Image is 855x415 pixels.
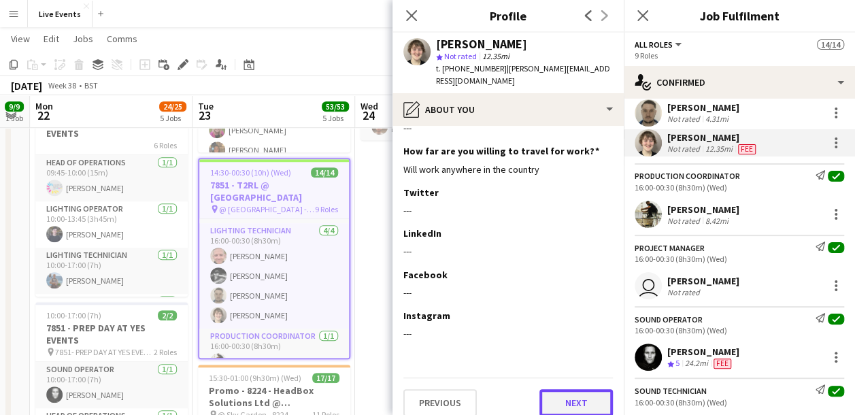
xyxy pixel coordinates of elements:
[35,362,188,408] app-card-role: Sound Operator1/110:00-17:00 (7h)[PERSON_NAME]
[403,269,448,281] h3: Facebook
[107,33,137,45] span: Comms
[311,167,338,178] span: 14/14
[624,7,855,24] h3: Job Fulfilment
[361,100,378,112] span: Wed
[199,329,349,375] app-card-role: Production Coordinator1/116:00-00:30 (8h30m)[PERSON_NAME]
[436,63,507,73] span: t. [PHONE_NUMBER]
[312,373,339,383] span: 17/17
[403,327,613,339] div: ---
[358,107,378,123] span: 24
[35,100,53,112] span: Mon
[198,100,214,112] span: Tue
[703,114,731,124] div: 4.31mi
[436,38,527,50] div: [PERSON_NAME]
[635,182,844,193] div: 16:00-00:30 (8h30m) (Wed)
[635,50,844,61] div: 9 Roles
[403,227,441,239] h3: LinkedIn
[403,204,613,216] div: ---
[635,325,844,335] div: 16:00-00:30 (8h30m) (Wed)
[635,171,740,181] div: Production Coordinator
[635,243,705,253] div: Project Manager
[198,97,350,163] app-card-role: Project Manager2/213:30-01:00 (11h30m)[PERSON_NAME][PERSON_NAME]
[392,7,624,24] h3: Profile
[403,286,613,299] div: ---
[11,79,42,93] div: [DATE]
[403,122,613,134] div: ---
[67,30,99,48] a: Jobs
[436,63,610,86] span: | [PERSON_NAME][EMAIL_ADDRESS][DOMAIN_NAME]
[35,155,188,201] app-card-role: Head of Operations1/109:45-10:00 (15m)[PERSON_NAME]
[714,359,731,369] span: Fee
[35,95,188,297] app-job-card: 09:45-17:00 (7h15m)5/68224 - PREP DAY AT YES EVENTS6 RolesHead of Operations1/109:45-10:00 (15m)[...
[635,397,844,408] div: 16:00-00:30 (8h30m) (Wed)
[711,358,734,369] div: Crew has different fees then in role
[635,254,844,264] div: 16:00-00:30 (8h30m) (Wed)
[403,145,599,157] h3: How far are you willing to travel for work?
[667,346,739,358] div: [PERSON_NAME]
[703,216,731,226] div: 8.42mi
[158,310,177,320] span: 2/2
[44,33,59,45] span: Edit
[209,373,301,383] span: 15:30-01:00 (9h30m) (Wed)
[635,39,684,50] button: All roles
[28,1,93,27] button: Live Events
[667,287,703,297] div: Not rated
[45,80,79,90] span: Week 38
[315,204,338,214] span: 9 Roles
[160,113,186,123] div: 5 Jobs
[84,80,98,90] div: BST
[703,144,735,154] div: 12.35mi
[35,322,188,346] h3: 7851 - PREP DAY AT YES EVENTS
[35,248,188,294] app-card-role: Lighting Technician1/110:00-17:00 (7h)[PERSON_NAME]
[154,140,177,150] span: 6 Roles
[635,314,703,325] div: Sound Operator
[46,310,101,320] span: 10:00-17:00 (7h)
[154,347,177,357] span: 2 Roles
[33,107,53,123] span: 22
[101,30,143,48] a: Comms
[444,51,477,61] span: Not rated
[199,223,349,329] app-card-role: Lighting Technician4/416:00-00:30 (8h30m)[PERSON_NAME][PERSON_NAME][PERSON_NAME][PERSON_NAME]
[199,179,349,203] h3: 7851 - T2RL @ [GEOGRAPHIC_DATA]
[667,101,739,114] div: [PERSON_NAME]
[159,101,186,112] span: 24/25
[392,93,624,126] div: About you
[219,204,315,214] span: @ [GEOGRAPHIC_DATA] - 7851
[738,144,756,154] span: Fee
[210,167,291,178] span: 14:30-00:30 (10h) (Wed)
[635,39,673,50] span: All roles
[198,158,350,359] app-job-card: 14:30-00:30 (10h) (Wed)14/147851 - T2RL @ [GEOGRAPHIC_DATA] @ [GEOGRAPHIC_DATA] - 78519 Roles[PER...
[11,33,30,45] span: View
[403,186,439,199] h3: Twitter
[55,347,154,357] span: 7851- PREP DAY AT YES EVENTS
[322,101,349,112] span: 53/53
[635,386,707,396] div: Sound Technician
[624,66,855,99] div: Confirmed
[35,294,188,340] app-card-role: Production Manager1/1
[667,216,703,226] div: Not rated
[480,51,512,61] span: 12.35mi
[35,201,188,248] app-card-role: Lighting Operator1/110:00-13:45 (3h45m)[PERSON_NAME]
[322,113,348,123] div: 5 Jobs
[667,114,703,124] div: Not rated
[667,131,758,144] div: [PERSON_NAME]
[403,163,613,176] div: Will work anywhere in the country
[38,30,65,48] a: Edit
[73,33,93,45] span: Jobs
[5,30,35,48] a: View
[403,245,613,257] div: ---
[5,101,24,112] span: 9/9
[667,275,739,287] div: [PERSON_NAME]
[198,384,350,409] h3: Promo - 8224 - HeadBox Solutions Ltd @ [GEOGRAPHIC_DATA]
[196,107,214,123] span: 23
[682,358,711,369] div: 24.2mi
[675,358,680,368] span: 5
[735,144,758,154] div: Crew has different fees then in role
[817,39,844,50] span: 14/14
[667,203,739,216] div: [PERSON_NAME]
[403,310,450,322] h3: Instagram
[667,144,703,154] div: Not rated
